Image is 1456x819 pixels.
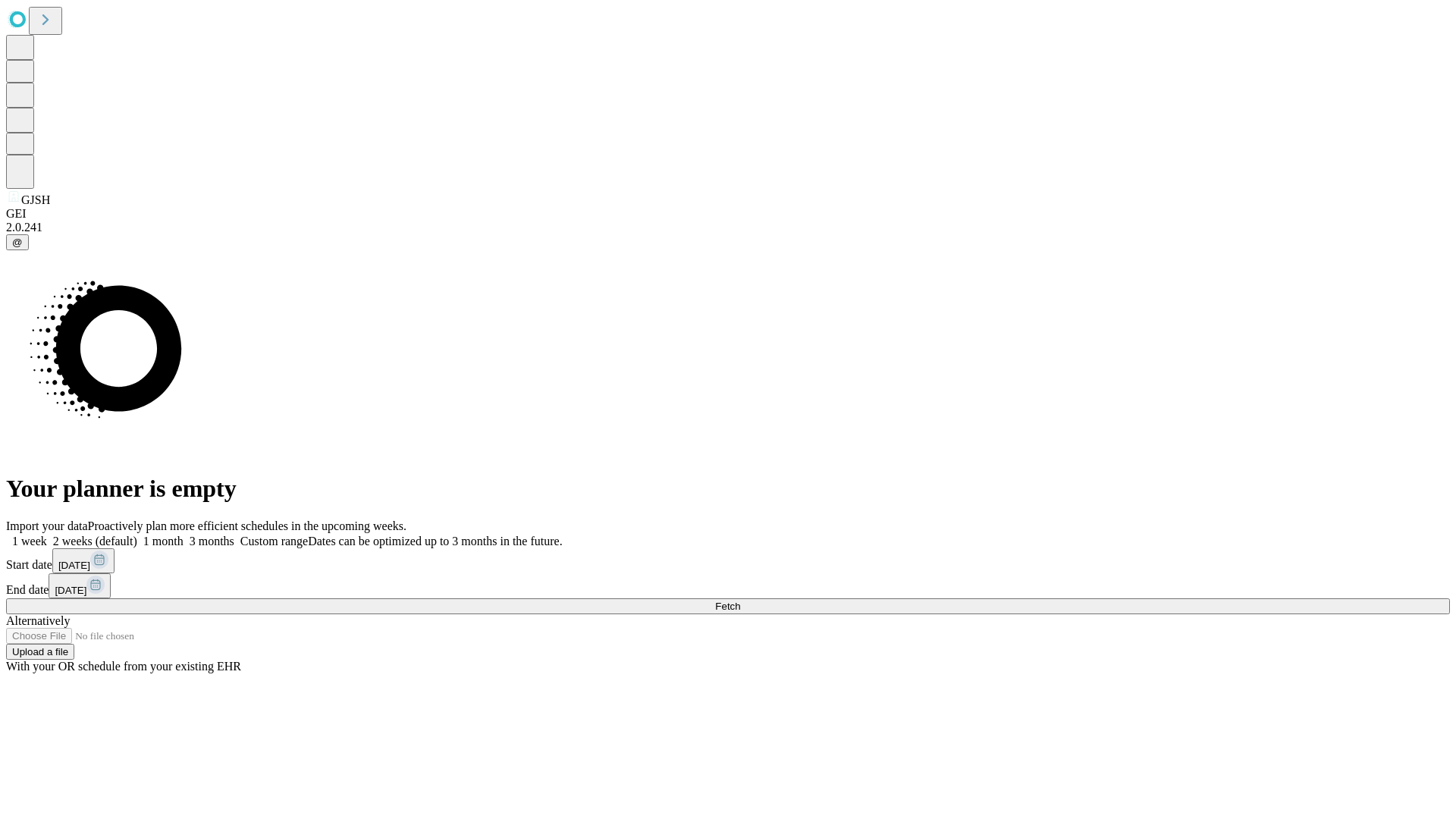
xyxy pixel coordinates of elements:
button: Upload a file [6,644,74,660]
span: 1 month [143,535,184,548]
span: Proactively plan more efficient schedules in the upcoming weeks. [88,519,406,532]
span: Alternatively [6,614,70,627]
span: 1 week [12,535,47,548]
span: [DATE] [58,560,90,571]
button: @ [6,234,29,250]
span: 2 weeks (default) [53,535,137,548]
div: End date [6,573,1450,598]
span: Import your data [6,519,88,532]
span: With your OR schedule from your existing EHR [6,660,241,673]
div: GEI [6,207,1450,221]
span: [DATE] [55,585,86,596]
div: 2.0.241 [6,221,1450,234]
span: GJSH [21,193,50,206]
span: 3 months [190,535,234,548]
div: Start date [6,548,1450,573]
span: Fetch [715,601,740,612]
span: Dates can be optimized up to 3 months in the future. [308,535,562,548]
button: [DATE] [49,573,111,598]
h1: Your planner is empty [6,475,1450,503]
button: Fetch [6,598,1450,614]
span: Custom range [240,535,308,548]
span: @ [12,237,23,248]
button: [DATE] [52,548,115,573]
